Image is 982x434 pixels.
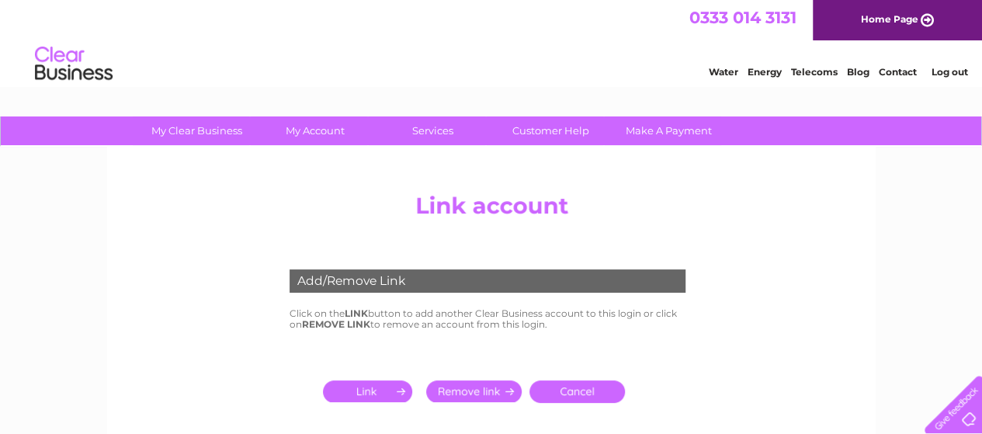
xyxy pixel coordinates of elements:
[345,307,368,319] b: LINK
[709,66,738,78] a: Water
[323,380,418,402] input: Submit
[286,304,697,334] td: Click on the button to add another Clear Business account to this login or click on to remove an ...
[369,116,497,145] a: Services
[847,66,869,78] a: Blog
[251,116,379,145] a: My Account
[487,116,615,145] a: Customer Help
[125,9,859,75] div: Clear Business is a trading name of Verastar Limited (registered in [GEOGRAPHIC_DATA] No. 3667643...
[426,380,522,402] input: Submit
[290,269,685,293] div: Add/Remove Link
[879,66,917,78] a: Contact
[791,66,838,78] a: Telecoms
[605,116,733,145] a: Make A Payment
[529,380,625,403] a: Cancel
[689,8,796,27] a: 0333 014 3131
[931,66,967,78] a: Log out
[748,66,782,78] a: Energy
[133,116,261,145] a: My Clear Business
[302,318,370,330] b: REMOVE LINK
[34,40,113,88] img: logo.png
